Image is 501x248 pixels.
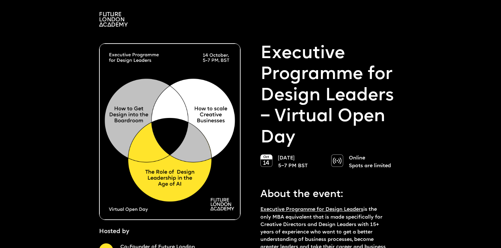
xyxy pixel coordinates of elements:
[99,227,129,236] p: Hosted by
[260,207,363,212] a: Executive Programme for Design Leaders
[260,183,388,202] p: About the event:
[349,154,395,169] p: Online Spots are limited
[260,43,402,148] p: Executive Programme for Design Leaders – Virtual Open Day
[99,12,128,27] img: A logo saying in 3 lines: Future London Academy
[278,154,324,169] p: [DATE] 5–7 PM BST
